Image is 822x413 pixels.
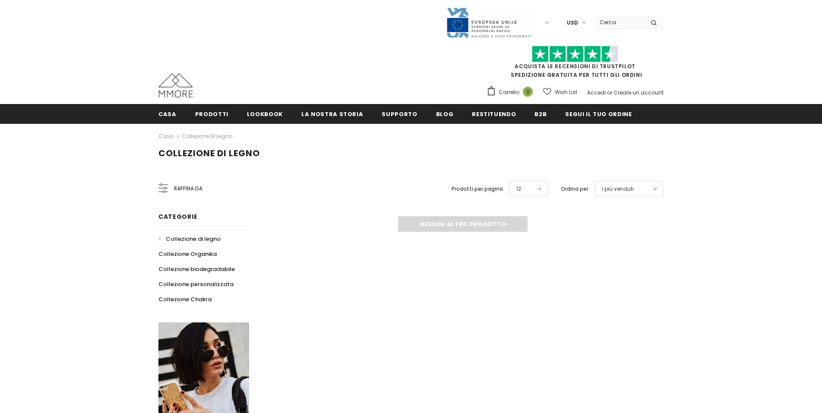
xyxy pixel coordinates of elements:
img: Casi MMORE [158,73,193,98]
a: Collezione biodegradabile [158,262,235,277]
a: Casa [158,131,174,142]
span: USD [567,19,578,27]
span: Collezione personalizzata [158,280,234,288]
a: Collezione di legno [182,132,232,140]
span: Collezione di legno [166,235,221,243]
a: Creare un account [613,89,664,96]
a: Acquista le recensioni di TrustPilot [515,63,635,70]
a: Wish List [543,85,577,100]
a: Collezione di legno [158,231,221,246]
img: Fidati di Pilot Stars [532,46,618,63]
span: Categorie [158,212,197,221]
a: Collezione personalizzata [158,277,234,292]
a: B2B [534,104,547,123]
span: B2B [534,110,547,118]
span: 0 [523,87,533,97]
a: Collezione Organika [158,246,217,262]
span: Carrello [499,88,519,97]
span: Collezione Chakra [158,295,212,303]
a: Accedi [587,89,606,96]
span: Prodotti [195,110,228,118]
a: Segui il tuo ordine [565,104,632,123]
a: Javni Razpis [446,19,532,26]
span: Segui il tuo ordine [565,110,632,118]
label: Prodotti per pagina [452,185,503,193]
a: Restituendo [472,104,516,123]
a: Casa [158,104,177,123]
span: supporto [382,110,417,118]
a: Prodotti [195,104,228,123]
span: 12 [516,185,521,193]
span: or [607,89,612,96]
span: SPEDIZIONE GRATUITA PER TUTTI GLI ORDINI [487,50,664,79]
span: I più venduti [602,185,634,193]
span: Collezione Organika [158,250,217,258]
span: Restituendo [472,110,516,118]
a: Collezione Chakra [158,292,212,307]
span: Blog [436,110,454,118]
span: Collezione di legno [158,147,260,159]
a: supporto [382,104,417,123]
span: Casa [158,110,177,118]
span: Raffina da [174,184,202,193]
span: Lookbook [247,110,283,118]
input: Search Site [594,16,644,28]
span: Wish List [555,88,577,97]
a: Blog [436,104,454,123]
a: La nostra storia [301,104,363,123]
a: Lookbook [247,104,283,123]
label: Ordina per [561,185,588,193]
span: Collezione biodegradabile [158,265,235,273]
a: Carrello 0 [487,86,537,99]
img: Javni Razpis [446,7,532,38]
span: La nostra storia [301,110,363,118]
